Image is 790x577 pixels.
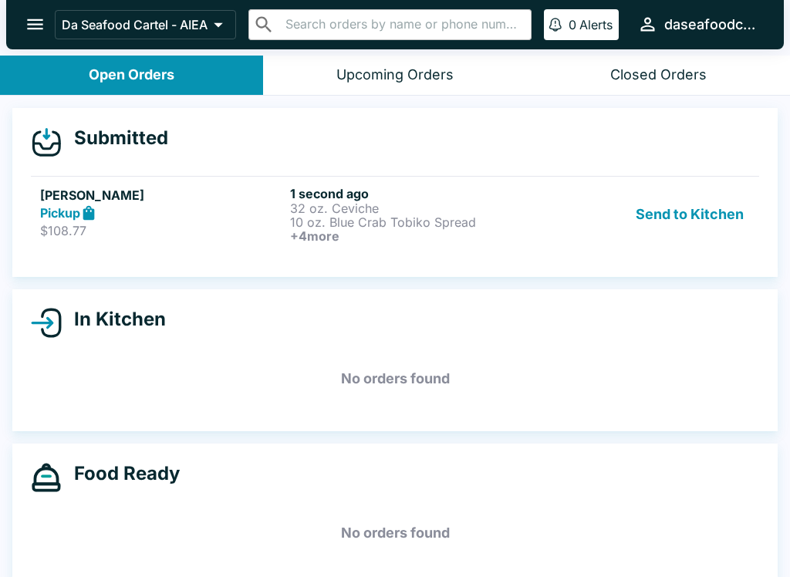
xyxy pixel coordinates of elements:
p: $108.77 [40,223,284,238]
p: 0 [569,17,576,32]
a: [PERSON_NAME]Pickup$108.771 second ago32 oz. Ceviche10 oz. Blue Crab Tobiko Spread+4moreSend to K... [31,176,759,252]
button: Send to Kitchen [630,186,750,243]
p: Alerts [579,17,613,32]
h4: Food Ready [62,462,180,485]
div: daseafoodcartel [664,15,759,34]
h5: No orders found [31,505,759,561]
button: open drawer [15,5,55,44]
p: Da Seafood Cartel - AIEA [62,17,208,32]
button: Da Seafood Cartel - AIEA [55,10,236,39]
div: Upcoming Orders [336,66,454,84]
h4: In Kitchen [62,308,166,331]
h4: Submitted [62,127,168,150]
button: daseafoodcartel [631,8,765,41]
p: 10 oz. Blue Crab Tobiko Spread [290,215,534,229]
strong: Pickup [40,205,80,221]
p: 32 oz. Ceviche [290,201,534,215]
h6: 1 second ago [290,186,534,201]
h6: + 4 more [290,229,534,243]
div: Closed Orders [610,66,707,84]
h5: [PERSON_NAME] [40,186,284,204]
h5: No orders found [31,351,759,407]
input: Search orders by name or phone number [281,14,525,35]
div: Open Orders [89,66,174,84]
